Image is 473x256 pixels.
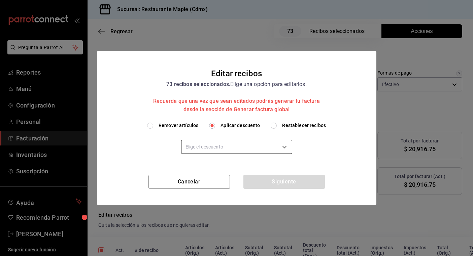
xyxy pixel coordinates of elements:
div: Elige el descuento [181,140,292,154]
button: Cancelar [148,175,230,189]
span: Remover artículos [159,122,198,129]
span: Restablecer recibos [282,122,326,129]
strong: 73 recibos seleccionados. [166,81,230,87]
div: Elige una opción para editarlos. [147,80,326,114]
div: editionType [105,122,368,129]
div: Editar recibos [211,67,262,80]
div: Recuerda que una vez que sean editados podrás generar tu factura desde la sección de Generar fact... [147,97,326,114]
span: Aplicar descuento [221,122,260,129]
